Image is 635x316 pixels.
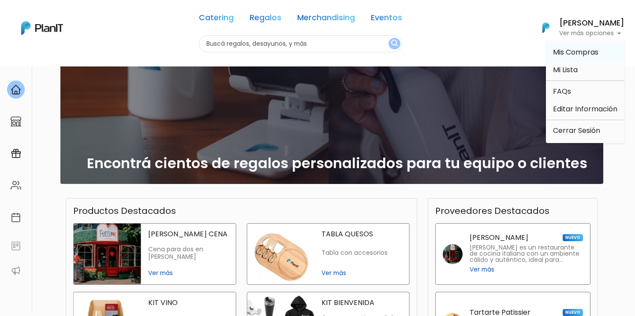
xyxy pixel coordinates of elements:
img: partners-52edf745621dab592f3b2c58e3bca9d71375a7ef29c3b500c9f145b62cc070d4.svg [11,265,21,276]
img: PlanIt Logo [536,18,556,37]
div: ¿Necesitás ayuda? [45,8,127,26]
img: fellini [443,244,463,264]
p: Ver más opciones [559,30,624,37]
img: PlanIt Logo [21,21,63,35]
p: [PERSON_NAME] [470,234,528,241]
a: fellini cena [PERSON_NAME] CENA Cena para dos en [PERSON_NAME] Ver más [73,223,236,285]
a: Merchandising [297,14,355,25]
h2: Encontrá cientos de regalos personalizados para tu equipo o clientes [87,155,587,172]
span: NUEVO [563,234,583,241]
span: NUEVO [563,309,583,316]
p: [PERSON_NAME] CENA [148,231,228,238]
span: Ver más [148,268,228,278]
img: search_button-432b6d5273f82d61273b3651a40e1bd1b912527efae98b1b7a1b2c0702e16a8d.svg [391,40,398,48]
a: FAQs [546,83,624,100]
a: Mis Compras [546,44,624,61]
button: PlanIt Logo [PERSON_NAME] Ver más opciones [531,16,624,39]
h3: Productos Destacados [73,206,176,216]
p: TABLA QUESOS [321,231,402,238]
p: [PERSON_NAME] es un restaurante de cocina italiana con un ambiente cálido y auténtico, ideal para... [470,245,583,263]
p: KIT VINO [148,299,228,306]
img: campaigns-02234683943229c281be62815700db0a1741e53638e28bf9629b52c665b00959.svg [11,148,21,159]
a: Mi Lista [546,61,624,79]
a: Editar Información [546,100,624,118]
a: Cerrar Sesión [546,122,624,140]
span: Mi Lista [553,65,578,75]
input: Buscá regalos, desayunos, y más [199,35,402,52]
p: KIT BIENVENIDA [321,299,402,306]
img: marketplace-4ceaa7011d94191e9ded77b95e3339b90024bf715f7c57f8cf31f2d8c509eaba.svg [11,116,21,127]
a: Regalos [250,14,281,25]
img: tabla quesos [247,224,314,284]
p: Tabla con accesorios [321,249,402,257]
img: fellini cena [74,224,141,284]
p: Tartarte Patissier [470,309,530,316]
img: feedback-78b5a0c8f98aac82b08bfc38622c3050aee476f2c9584af64705fc4e61158814.svg [11,241,21,251]
h6: [PERSON_NAME] [559,19,624,27]
img: home-e721727adea9d79c4d83392d1f703f7f8bce08238fde08b1acbfd93340b81755.svg [11,85,21,95]
a: Catering [199,14,234,25]
a: [PERSON_NAME] NUEVO [PERSON_NAME] es un restaurante de cocina italiana con un ambiente cálido y a... [435,223,590,285]
a: Eventos [371,14,402,25]
h3: Proveedores Destacados [435,206,549,216]
span: Ver más [470,265,494,274]
a: tabla quesos TABLA QUESOS Tabla con accesorios Ver más [247,223,409,285]
img: calendar-87d922413cdce8b2cf7b7f5f62616a5cf9e4887200fb71536465627b3292af00.svg [11,212,21,223]
span: Mis Compras [553,47,598,57]
img: people-662611757002400ad9ed0e3c099ab2801c6687ba6c219adb57efc949bc21e19d.svg [11,180,21,191]
p: Cena para dos en [PERSON_NAME] [148,246,228,261]
span: Ver más [321,268,402,278]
